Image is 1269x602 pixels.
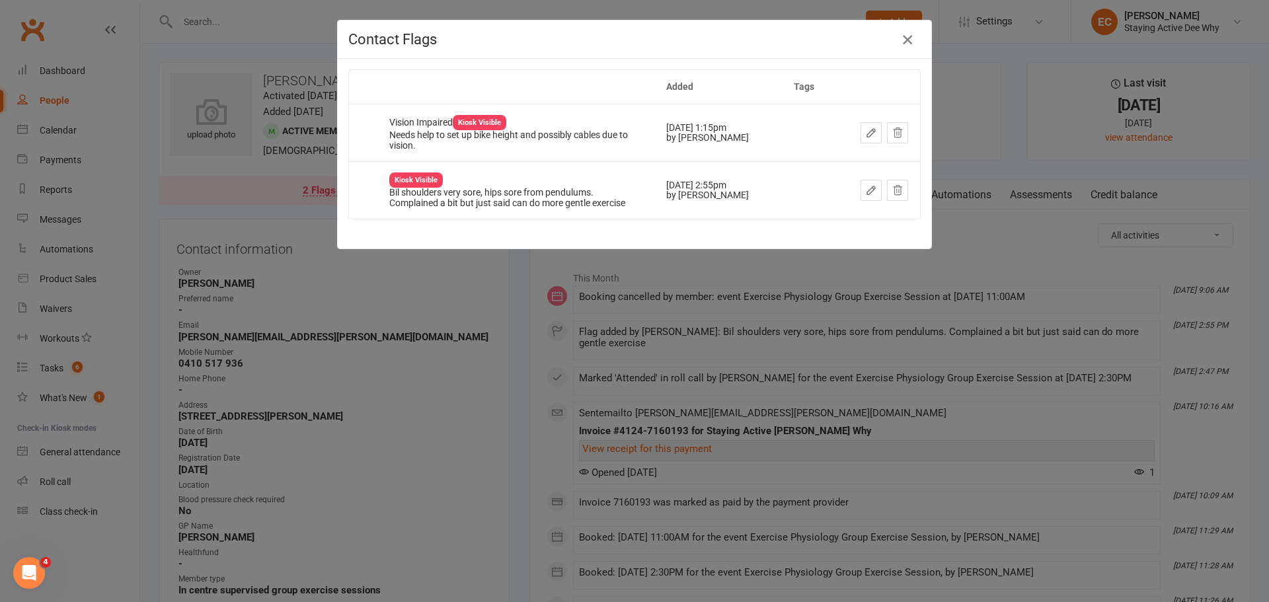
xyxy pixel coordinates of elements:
button: Dismiss this flag [887,122,908,143]
button: Dismiss this flag [887,180,908,201]
div: Kiosk Visible [453,115,506,130]
button: Close [897,29,918,50]
h4: Contact Flags [348,31,921,48]
div: Needs help to set up bike height and possibly cables due to vision. [389,130,642,151]
span: Vision Impaired [389,117,506,128]
td: [DATE] 1:15pm by [PERSON_NAME] [654,104,782,161]
td: [DATE] 2:55pm by [PERSON_NAME] [654,161,782,219]
div: Kiosk Visible [389,172,443,188]
div: Bil shoulders very sore, hips sore from pendulums. Complained a bit but just said can do more gen... [389,188,642,208]
span: 4 [40,557,51,568]
th: Added [654,70,782,104]
th: Tags [782,70,835,104]
iframe: Intercom live chat [13,557,45,589]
